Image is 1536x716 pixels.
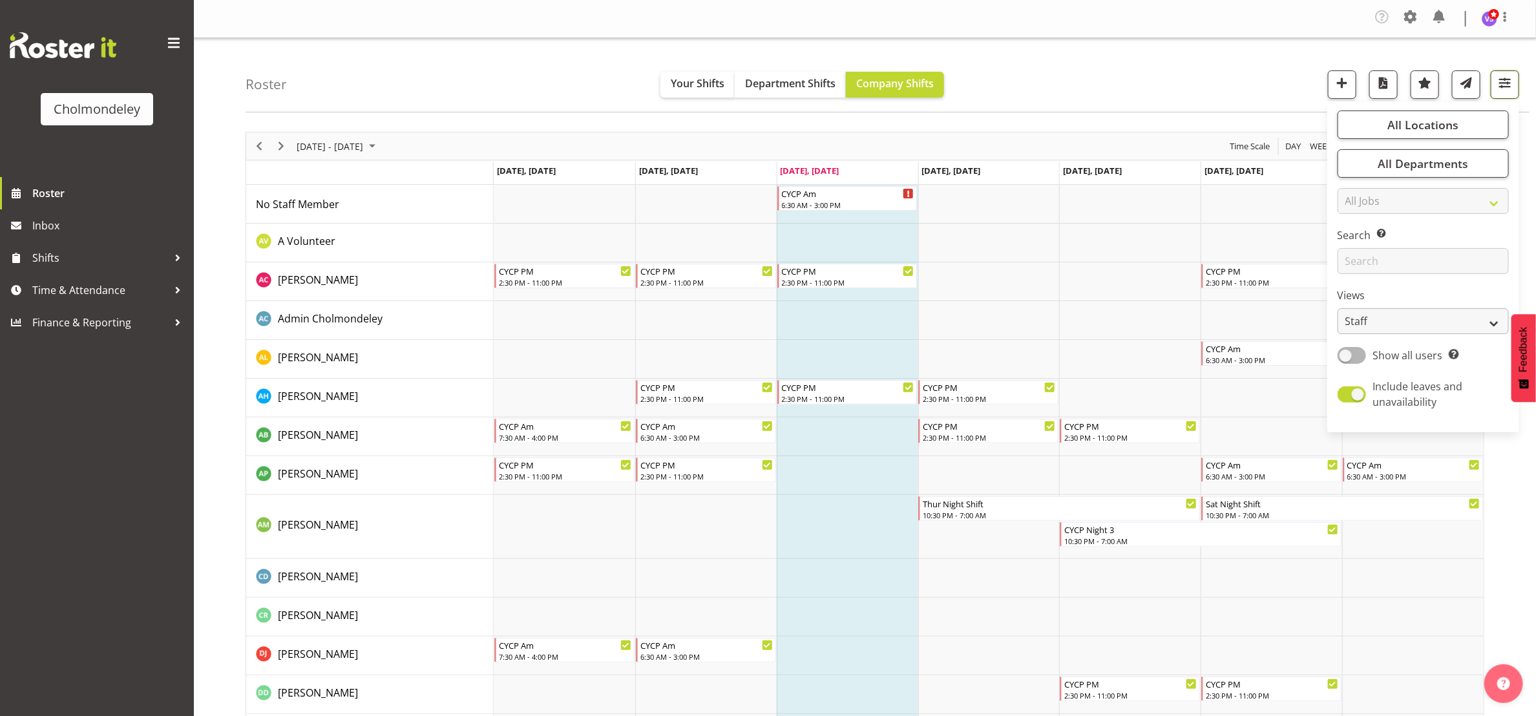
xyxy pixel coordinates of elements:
span: [DATE], [DATE] [639,165,698,176]
span: [PERSON_NAME] [278,389,358,403]
span: All Locations [1387,117,1458,132]
div: 2:30 PM - 11:00 PM [640,394,773,404]
button: All Locations [1338,111,1509,139]
button: September 08 - 14, 2025 [295,138,381,154]
a: [PERSON_NAME] [278,646,358,662]
div: Ally Brown"s event - CYCP Am Begin From Tuesday, September 9, 2025 at 6:30:00 AM GMT+12:00 Ends A... [636,419,776,443]
td: Ally Brown resource [246,417,494,456]
a: No Staff Member [256,196,339,212]
a: [PERSON_NAME] [278,388,358,404]
a: [PERSON_NAME] [278,569,358,584]
span: A Volunteer [278,234,335,248]
button: Company Shifts [846,72,944,98]
div: 10:30 PM - 7:00 AM [923,510,1197,520]
a: [PERSON_NAME] [278,272,358,288]
div: Dejay Davison"s event - CYCP PM Begin From Friday, September 12, 2025 at 2:30:00 PM GMT+12:00 End... [1060,677,1200,701]
td: Alexzarn Harmer resource [246,379,494,417]
button: Your Shifts [660,72,735,98]
div: Amelie Paroll"s event - CYCP Am Begin From Saturday, September 13, 2025 at 6:30:00 AM GMT+12:00 E... [1201,458,1341,482]
button: All Departments [1338,149,1509,178]
div: 2:30 PM - 11:00 PM [782,277,914,288]
div: 6:30 AM - 3:00 PM [1347,471,1480,481]
span: Finance & Reporting [32,313,168,332]
button: Timeline Day [1283,138,1303,154]
div: CYCP PM [1206,677,1338,690]
div: 2:30 PM - 11:00 PM [1206,690,1338,700]
div: Amelie Paroll"s event - CYCP PM Begin From Monday, September 8, 2025 at 2:30:00 PM GMT+12:00 Ends... [494,458,635,482]
td: Abigail Chessum resource [246,262,494,301]
div: Danielle Jeffery"s event - CYCP Am Begin From Monday, September 8, 2025 at 7:30:00 AM GMT+12:00 E... [494,638,635,662]
div: CYCP PM [1064,677,1197,690]
h4: Roster [246,77,287,92]
td: Danielle Jeffery resource [246,637,494,675]
div: 2:30 PM - 11:00 PM [499,471,631,481]
span: [DATE], [DATE] [497,165,556,176]
div: CYCP PM [1064,419,1197,432]
div: Abigail Chessum"s event - CYCP PM Begin From Saturday, September 13, 2025 at 2:30:00 PM GMT+12:00... [1201,264,1341,288]
div: 10:30 PM - 7:00 AM [1064,536,1338,546]
span: Day [1284,138,1302,154]
button: Department Shifts [735,72,846,98]
td: Dejay Davison resource [246,675,494,714]
a: [PERSON_NAME] [278,466,358,481]
span: [PERSON_NAME] [278,467,358,481]
div: Abigail Chessum"s event - CYCP PM Begin From Tuesday, September 9, 2025 at 2:30:00 PM GMT+12:00 E... [636,264,776,288]
div: 2:30 PM - 11:00 PM [640,277,773,288]
div: Andrea McMurray"s event - Sat Night Shift Begin From Saturday, September 13, 2025 at 10:30:00 PM ... [1201,496,1483,521]
div: CYCP PM [499,264,631,277]
label: Search [1338,227,1509,243]
span: Department Shifts [745,76,836,90]
a: [PERSON_NAME] [278,607,358,623]
span: Time & Attendance [32,280,168,300]
div: Alexandra Landolt"s event - CYCP Am Begin From Saturday, September 13, 2025 at 6:30:00 AM GMT+12:... [1201,341,1341,366]
span: Company Shifts [856,76,934,90]
td: Carole Rodden resource [246,598,494,637]
a: [PERSON_NAME] [278,350,358,365]
span: [PERSON_NAME] [278,608,358,622]
td: No Staff Member resource [246,185,494,224]
div: Sat Night Shift [1206,497,1480,510]
span: [DATE], [DATE] [1205,165,1263,176]
div: CYCP PM [923,381,1055,394]
img: Rosterit website logo [10,32,116,58]
img: victoria-spackman5507.jpg [1482,11,1497,26]
button: Next [273,138,290,154]
div: 6:30 AM - 3:00 PM [1206,471,1338,481]
div: CYCP Am [1347,458,1480,471]
div: Cholmondeley [54,100,140,119]
span: [DATE] - [DATE] [295,138,364,154]
div: 2:30 PM - 11:00 PM [923,432,1055,443]
div: CYCP PM [1206,264,1338,277]
a: A Volunteer [278,233,335,249]
div: CYCP Am [1206,342,1338,355]
div: CYCP Night 3 [1064,523,1338,536]
td: Alexandra Landolt resource [246,340,494,379]
span: [DATE], [DATE] [781,165,839,176]
td: Amelie Paroll resource [246,456,494,495]
button: Download a PDF of the roster according to the set date range. [1369,70,1398,99]
div: Andrea McMurray"s event - CYCP Night 3 Begin From Friday, September 12, 2025 at 10:30:00 PM GMT+1... [1060,522,1341,547]
div: CYCP Am [640,419,773,432]
a: [PERSON_NAME] [278,517,358,532]
span: All Departments [1378,156,1468,171]
button: Filter Shifts [1491,70,1519,99]
div: 10:30 PM - 7:00 AM [1206,510,1480,520]
span: Admin Cholmondeley [278,311,383,326]
span: [PERSON_NAME] [278,647,358,661]
div: CYCP Am [1206,458,1338,471]
span: [PERSON_NAME] [278,273,358,287]
span: Include leaves and unavailability [1373,379,1463,409]
label: Views [1338,288,1509,303]
div: 2:30 PM - 11:00 PM [640,471,773,481]
div: 2:30 PM - 11:00 PM [923,394,1055,404]
div: Ally Brown"s event - CYCP PM Begin From Friday, September 12, 2025 at 2:30:00 PM GMT+12:00 Ends A... [1060,419,1200,443]
div: Dejay Davison"s event - CYCP PM Begin From Saturday, September 13, 2025 at 2:30:00 PM GMT+12:00 E... [1201,677,1341,701]
input: Search [1338,248,1509,274]
div: Andrea McMurray"s event - Thur Night Shift Begin From Thursday, September 11, 2025 at 10:30:00 PM... [918,496,1200,521]
span: No Staff Member [256,197,339,211]
div: No Staff Member"s event - CYCP Am Begin From Wednesday, September 10, 2025 at 6:30:00 AM GMT+12:0... [777,186,918,211]
div: CYCP Am [782,187,914,200]
div: Alexzarn Harmer"s event - CYCP PM Begin From Tuesday, September 9, 2025 at 2:30:00 PM GMT+12:00 E... [636,380,776,405]
div: CYCP Am [499,419,631,432]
